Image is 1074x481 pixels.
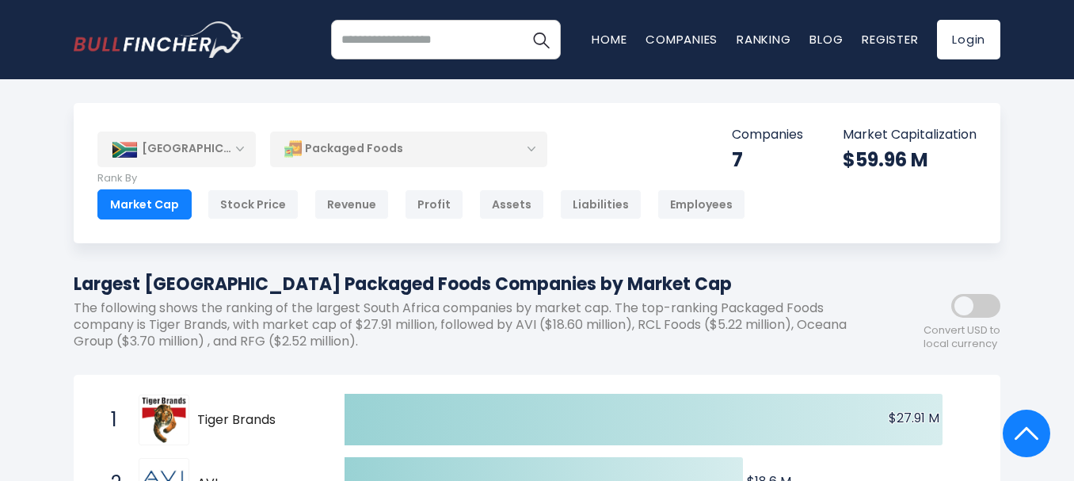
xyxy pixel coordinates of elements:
div: Revenue [314,189,389,220]
div: Profit [405,189,463,220]
a: Home [592,31,626,48]
div: Packaged Foods [270,131,547,167]
div: Liabilities [560,189,642,220]
p: Companies [732,127,803,143]
h1: Largest [GEOGRAPHIC_DATA] Packaged Foods Companies by Market Cap [74,271,858,297]
a: Companies [646,31,718,48]
img: Tiger Brands [142,397,186,443]
p: The following shows the ranking of the largest South Africa companies by market cap. The top-rank... [74,300,858,349]
div: Stock Price [208,189,299,220]
div: 7 [732,147,803,172]
a: Blog [809,31,843,48]
p: Market Capitalization [843,127,977,143]
a: Ranking [737,31,790,48]
a: Login [937,20,1000,59]
span: 1 [103,407,119,433]
div: Assets [479,189,544,220]
div: Market Cap [97,189,192,220]
button: Search [521,20,561,59]
div: $59.96 M [843,147,977,172]
img: bullfincher logo [74,21,244,58]
span: Tiger Brands [197,412,317,429]
div: Employees [657,189,745,220]
a: Go to homepage [74,21,244,58]
text: $27.91 M [889,409,939,427]
div: [GEOGRAPHIC_DATA] [97,132,256,166]
a: Register [862,31,918,48]
span: Convert USD to local currency [924,324,1000,351]
p: Rank By [97,172,745,185]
